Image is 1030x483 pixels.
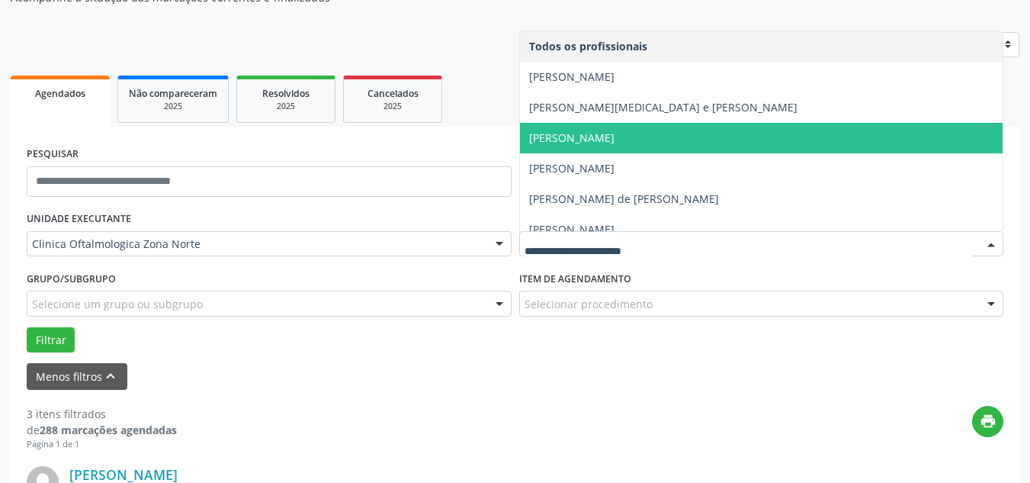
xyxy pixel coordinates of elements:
span: Todos os profissionais [529,39,647,53]
label: Grupo/Subgrupo [27,267,116,291]
span: Agendados [35,87,85,100]
button: Menos filtroskeyboard_arrow_up [27,363,127,390]
strong: 288 marcações agendadas [40,423,177,437]
span: [PERSON_NAME][MEDICAL_DATA] e [PERSON_NAME] [529,100,797,114]
span: Selecionar procedimento [525,296,653,312]
button: Filtrar [27,327,75,353]
button: print [972,406,1003,437]
span: [PERSON_NAME] [529,161,614,175]
div: 2025 [355,101,431,112]
span: Resolvidos [262,87,310,100]
span: Selecione um grupo ou subgrupo [32,296,203,312]
label: PESQUISAR [27,143,79,166]
label: UNIDADE EXECUTANTE [27,208,131,231]
span: [PERSON_NAME] [529,222,614,237]
span: Clinica Oftalmologica Zona Norte [32,237,480,252]
span: [PERSON_NAME] [529,130,614,145]
div: Página 1 de 1 [27,438,177,451]
a: [PERSON_NAME] [69,466,178,483]
span: [PERSON_NAME] [529,69,614,84]
span: Não compareceram [129,87,217,100]
i: keyboard_arrow_up [102,368,119,385]
div: de [27,422,177,438]
div: 2025 [129,101,217,112]
label: Item de agendamento [519,267,631,291]
i: print [980,413,996,430]
span: [PERSON_NAME] de [PERSON_NAME] [529,192,719,206]
div: 3 itens filtrados [27,406,177,422]
div: 2025 [248,101,324,112]
span: Cancelados [367,87,419,100]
